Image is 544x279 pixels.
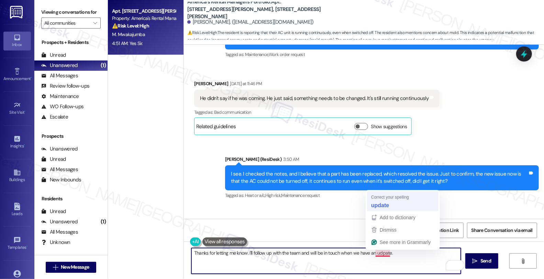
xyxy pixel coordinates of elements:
span: : The resident is reporting that their AC unit is running continuously, even when switched off. T... [187,29,544,44]
div: Unanswered [41,218,78,225]
textarea: To enrich screen reader interactions, please activate Accessibility in Grammarly extension settings [191,248,461,274]
div: [PERSON_NAME] [194,80,440,90]
span: Bad communication [214,109,251,115]
span: Share Conversation via email [471,227,533,234]
div: [PERSON_NAME] (ResiDesk) [225,156,539,165]
strong: ⚠️ Risk Level: High [112,23,149,29]
div: Review follow-ups [41,82,89,90]
span: Send [480,257,491,265]
div: Tagged as: [225,190,539,200]
span: Heat or a/c , [245,192,265,198]
a: Buildings [3,167,31,185]
button: New Message [46,262,97,273]
div: All Messages [41,72,78,79]
i:  [473,258,478,264]
a: Insights • [3,133,31,152]
strong: ⚠️ Risk Level: High [187,30,217,35]
div: All Messages [41,228,78,236]
div: Apt. [STREET_ADDRESS][PERSON_NAME], [STREET_ADDRESS][PERSON_NAME] [112,8,176,15]
div: Unknown [41,239,70,246]
span: • [26,244,27,249]
label: Show suggestions [371,123,407,130]
div: (1) [99,216,108,227]
button: Share Conversation via email [467,223,537,238]
span: High risk , [265,192,281,198]
div: Maintenance [41,93,79,100]
button: Send [465,253,499,269]
a: Site Visit • [3,99,31,118]
div: 4:51 AM: Yes Sir. [112,40,143,46]
div: Unread [41,52,66,59]
a: Inbox [3,32,31,50]
div: [DATE] at 11:46 PM [229,80,262,87]
div: WO Follow-ups [41,103,84,110]
div: 3:50 AM [281,156,299,163]
span: Get Conversation Link [411,227,459,234]
span: Work order request [269,52,305,57]
span: • [31,75,32,80]
div: Prospects [34,133,108,140]
span: Maintenance request [281,192,320,198]
div: Property: America's Rental Managers Portfolio [112,15,176,22]
div: All Messages [41,166,78,173]
div: Tagged as: [225,49,539,59]
div: I see. I checked the notes, and I believe that a part has been replaced, which resolved the issue... [231,170,528,185]
i:  [93,20,97,26]
i:  [53,265,58,270]
label: Viewing conversations for [41,7,101,18]
div: Prospects + Residents [34,39,108,46]
a: Templates • [3,234,31,253]
span: M. Mwakajumba [112,31,145,37]
span: Maintenance , [245,52,269,57]
div: [PERSON_NAME]. ([EMAIL_ADDRESS][DOMAIN_NAME]) [187,19,314,26]
div: Unread [41,156,66,163]
img: ResiDesk Logo [10,6,24,19]
div: Residents [34,195,108,202]
i:  [520,258,525,264]
div: Unanswered [41,145,78,153]
div: Unread [41,208,66,215]
input: All communities [44,18,90,29]
div: He didn't say if he was coming. He just said, something needs to be changed. It's still running c... [200,95,429,102]
span: • [25,109,26,114]
a: Leads [3,201,31,219]
div: New Inbounds [41,176,81,183]
span: • [24,143,25,147]
div: Related guidelines [196,123,236,133]
div: Tagged as: [194,107,440,117]
div: Escalate [41,113,68,121]
div: Unanswered [41,62,78,69]
div: (1) [99,60,108,71]
span: New Message [61,264,89,271]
